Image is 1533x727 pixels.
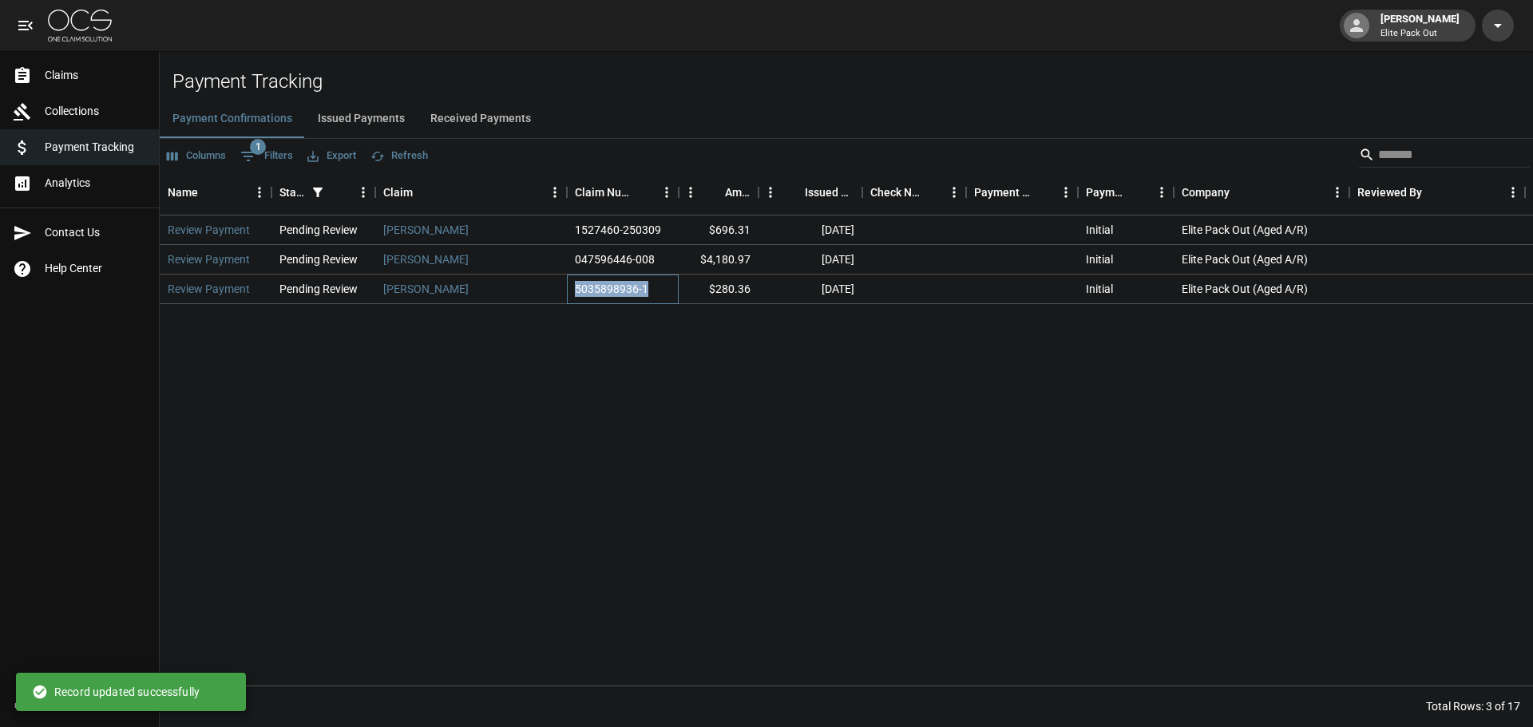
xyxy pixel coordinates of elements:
button: Sort [198,181,220,203]
h2: Payment Tracking [172,70,1533,93]
div: $696.31 [679,215,759,245]
button: Menu [942,180,966,204]
div: Name [168,170,198,215]
div: Amount [679,170,759,215]
span: Contact Us [45,224,146,241]
div: Status [271,170,375,215]
a: [PERSON_NAME] [383,222,469,238]
div: Initial [1086,251,1113,267]
div: Reviewed By [1349,170,1525,215]
div: Name [160,170,271,215]
button: Show filters [307,181,329,203]
div: Check Number [870,170,920,215]
div: $4,180.97 [679,245,759,275]
div: Total Rows: 3 of 17 [1426,698,1520,714]
div: Payment Type [1078,170,1174,215]
button: Sort [1127,181,1150,203]
button: Refresh [366,144,432,168]
button: Menu [1325,180,1349,204]
a: Review Payment [168,251,250,267]
div: Company [1174,170,1349,215]
button: Menu [655,180,679,204]
div: Payment Method [966,170,1078,215]
button: Menu [1150,180,1174,204]
div: $280.36 [679,275,759,304]
div: Claim [375,170,567,215]
div: Issued Date [759,170,862,215]
button: Payment Confirmations [160,100,305,138]
div: Record updated successfully [32,678,200,706]
div: Search [1359,142,1530,171]
a: Review Payment [168,222,250,238]
div: Status [279,170,307,215]
button: Sort [329,181,351,203]
button: Menu [679,180,703,204]
div: Initial [1086,281,1113,297]
button: Received Payments [418,100,544,138]
button: Issued Payments [305,100,418,138]
div: Amount [725,170,751,215]
div: Issued Date [805,170,854,215]
div: Company [1182,170,1230,215]
span: Claims [45,67,146,84]
button: Sort [920,181,942,203]
div: [DATE] [759,215,862,245]
div: Elite Pack Out (Aged A/R) [1174,275,1349,304]
button: Sort [782,181,805,203]
img: ocs-logo-white-transparent.png [48,10,112,41]
span: Payment Tracking [45,139,146,156]
button: Menu [543,180,567,204]
button: Sort [703,181,725,203]
button: Sort [1032,181,1054,203]
div: [PERSON_NAME] [1374,11,1466,40]
span: Collections [45,103,146,120]
button: Menu [1501,180,1525,204]
div: 1527460-250309 [575,222,661,238]
button: Sort [632,181,655,203]
div: Claim Number [567,170,679,215]
div: [DATE] [759,245,862,275]
button: open drawer [10,10,42,41]
button: Export [303,144,360,168]
div: 5035898936-1 [575,281,648,297]
div: Check Number [862,170,966,215]
div: dynamic tabs [160,100,1533,138]
button: Sort [1230,181,1252,203]
div: Elite Pack Out (Aged A/R) [1174,245,1349,275]
div: [DATE] [759,275,862,304]
div: 1 active filter [307,181,329,203]
div: Reviewed By [1357,170,1422,215]
button: Sort [413,181,435,203]
div: Initial [1086,222,1113,238]
div: Pending Review [279,222,358,238]
div: Payment Method [974,170,1032,215]
a: [PERSON_NAME] [383,281,469,297]
div: Claim [383,170,413,215]
div: Elite Pack Out (Aged A/R) [1174,215,1349,245]
div: Claim Number [575,170,632,215]
a: Review Payment [168,281,250,297]
button: Select columns [163,144,230,168]
button: Menu [248,180,271,204]
div: © 2025 One Claim Solution [14,697,145,713]
button: Sort [1422,181,1444,203]
span: 1 [250,139,266,155]
div: Pending Review [279,281,358,297]
div: 047596446-008 [575,251,655,267]
button: Menu [1054,180,1078,204]
button: Menu [351,180,375,204]
button: Menu [759,180,782,204]
div: Pending Review [279,251,358,267]
span: Analytics [45,175,146,192]
div: Payment Type [1086,170,1127,215]
span: Help Center [45,260,146,277]
button: Show filters [236,144,297,169]
p: Elite Pack Out [1380,27,1460,41]
a: [PERSON_NAME] [383,251,469,267]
